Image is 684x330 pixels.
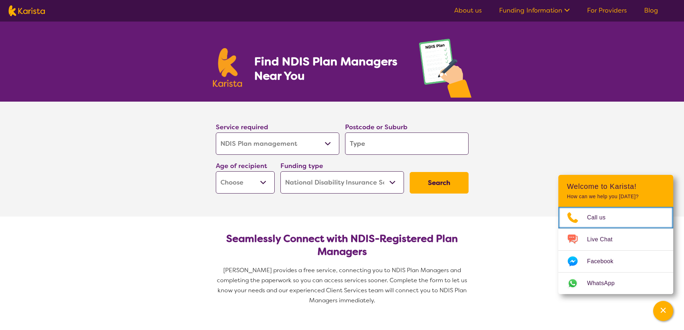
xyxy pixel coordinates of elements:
[558,175,673,294] div: Channel Menu
[216,123,268,131] label: Service required
[454,6,482,15] a: About us
[587,256,622,267] span: Facebook
[587,234,621,245] span: Live Chat
[558,273,673,294] a: Web link opens in a new tab.
[345,123,408,131] label: Postcode or Suburb
[653,301,673,321] button: Channel Menu
[217,266,469,304] span: [PERSON_NAME] provides a free service, connecting you to NDIS Plan Managers and completing the pa...
[644,6,658,15] a: Blog
[558,207,673,294] ul: Choose channel
[419,39,471,102] img: plan-management
[254,54,404,83] h1: Find NDIS Plan Managers Near You
[345,133,469,155] input: Type
[213,48,242,87] img: Karista logo
[9,5,45,16] img: Karista logo
[567,182,665,191] h2: Welcome to Karista!
[587,6,627,15] a: For Providers
[499,6,570,15] a: Funding Information
[222,232,463,258] h2: Seamlessly Connect with NDIS-Registered Plan Managers
[280,162,323,170] label: Funding type
[587,212,614,223] span: Call us
[567,194,665,200] p: How can we help you [DATE]?
[587,278,623,289] span: WhatsApp
[410,172,469,194] button: Search
[216,162,267,170] label: Age of recipient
